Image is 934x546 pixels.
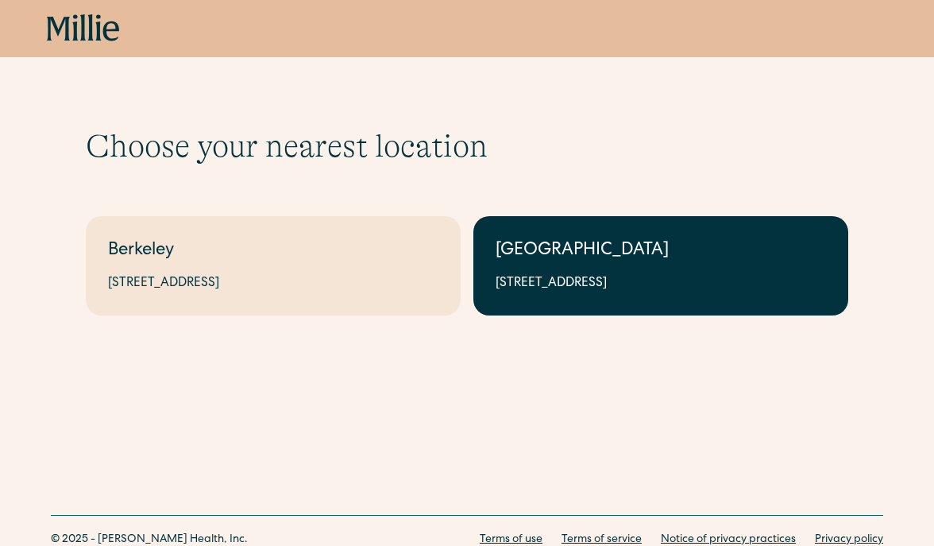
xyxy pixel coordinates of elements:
a: Berkeley[STREET_ADDRESS] [86,216,461,316]
div: [STREET_ADDRESS] [108,274,438,293]
div: Berkeley [108,238,438,265]
div: [STREET_ADDRESS] [496,274,826,293]
h1: Choose your nearest location [86,127,848,165]
div: [GEOGRAPHIC_DATA] [496,238,826,265]
a: [GEOGRAPHIC_DATA][STREET_ADDRESS] [473,216,848,316]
